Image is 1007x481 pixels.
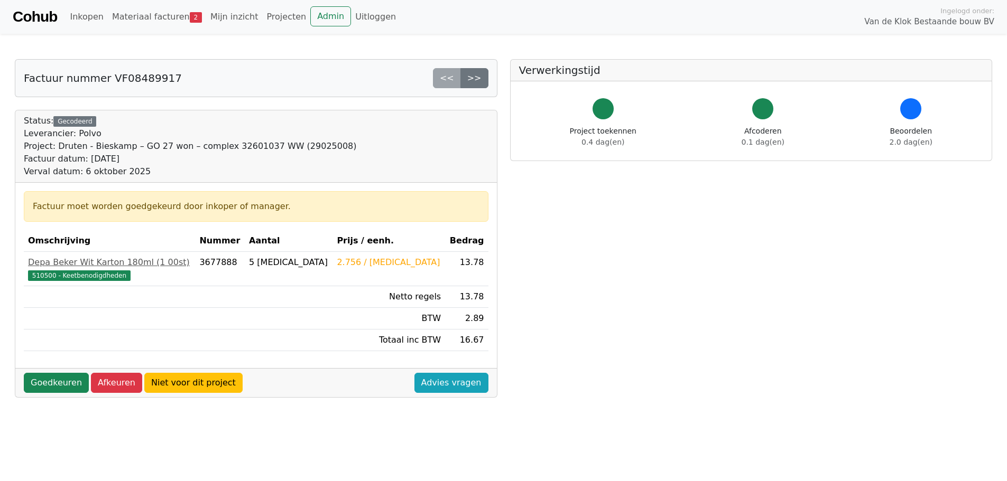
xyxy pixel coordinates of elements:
a: Cohub [13,4,57,30]
span: Van de Klok Bestaande bouw BV [864,16,994,28]
div: Depa Beker Wit Karton 180ml (1 00st) [28,256,191,269]
a: >> [460,68,488,88]
td: BTW [332,308,445,329]
h5: Verwerkingstijd [519,64,984,77]
div: Leverancier: Polvo [24,127,357,140]
span: 0.1 dag(en) [742,138,784,146]
th: Bedrag [445,230,488,252]
span: 2.0 dag(en) [890,138,932,146]
a: Goedkeuren [24,373,89,393]
span: 0.4 dag(en) [581,138,624,146]
a: Mijn inzicht [206,6,263,27]
div: Factuur datum: [DATE] [24,153,357,165]
div: Factuur moet worden goedgekeurd door inkoper of manager. [33,200,479,213]
td: 16.67 [445,329,488,351]
th: Prijs / eenh. [332,230,445,252]
h5: Factuur nummer VF08489917 [24,72,182,84]
td: Totaal inc BTW [332,329,445,351]
a: Projecten [262,6,310,27]
span: 510500 - Keetbenodigdheden [28,270,131,281]
div: Afcoderen [742,126,784,148]
th: Aantal [245,230,332,252]
a: Uitloggen [351,6,400,27]
div: 5 [MEDICAL_DATA] [249,256,328,269]
div: Project: Druten - Bieskamp – GO 27 won – complex 32601037 WW (29025008) [24,140,357,153]
td: 3677888 [195,252,245,286]
div: Gecodeerd [53,116,96,127]
a: Materiaal facturen2 [108,6,206,27]
td: 13.78 [445,286,488,308]
th: Omschrijving [24,230,195,252]
th: Nummer [195,230,245,252]
div: Status: [24,115,357,178]
div: 2.756 / [MEDICAL_DATA] [337,256,441,269]
a: Inkopen [66,6,107,27]
td: 13.78 [445,252,488,286]
div: Project toekennen [570,126,636,148]
td: Netto regels [332,286,445,308]
span: Ingelogd onder: [940,6,994,16]
a: Admin [310,6,351,26]
div: Verval datum: 6 oktober 2025 [24,165,357,178]
td: 2.89 [445,308,488,329]
a: Depa Beker Wit Karton 180ml (1 00st)510500 - Keetbenodigdheden [28,256,191,281]
span: 2 [190,12,202,23]
a: Advies vragen [414,373,488,393]
div: Beoordelen [890,126,932,148]
a: Afkeuren [91,373,142,393]
a: Niet voor dit project [144,373,243,393]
